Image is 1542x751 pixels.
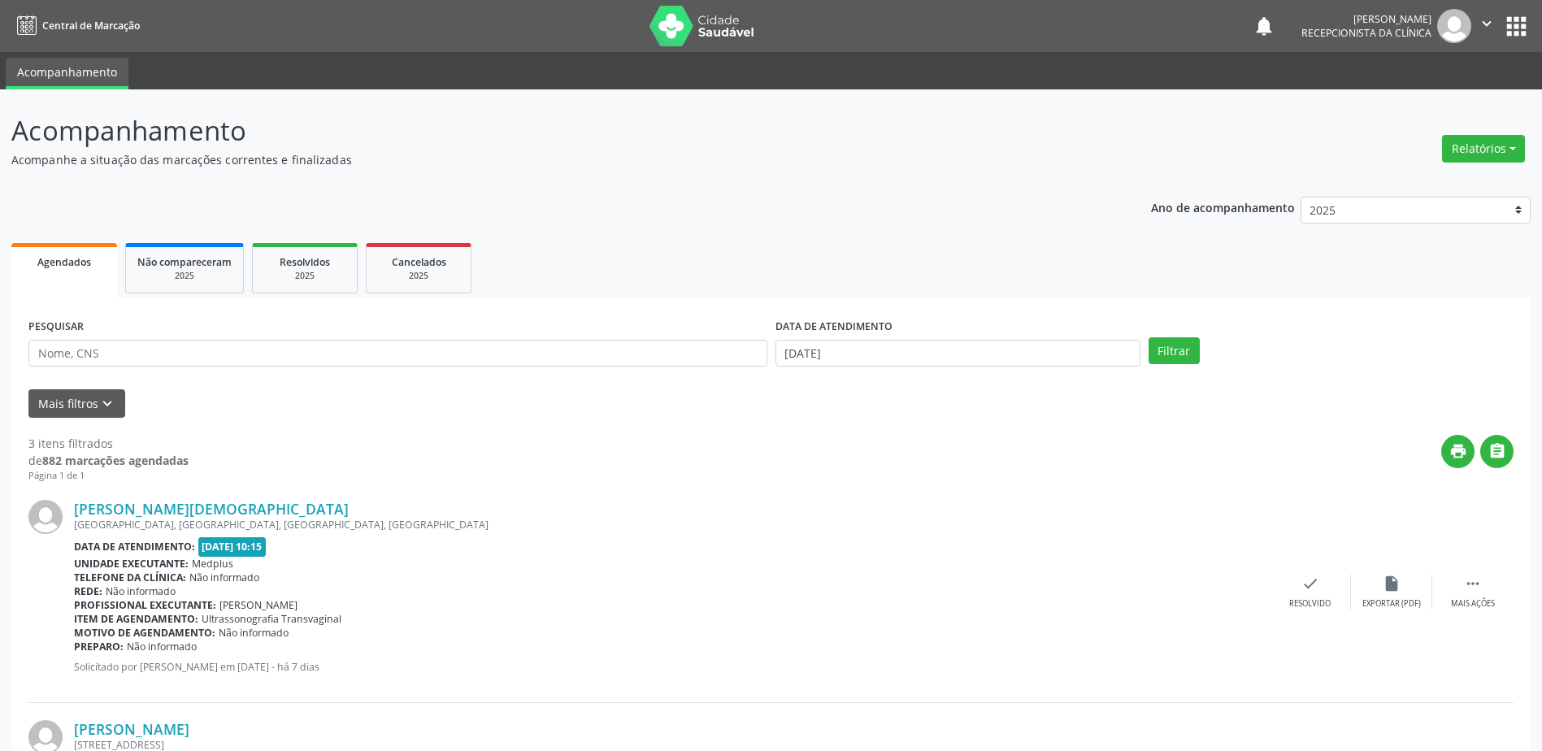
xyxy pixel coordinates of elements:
div: 2025 [378,270,459,282]
b: Unidade executante: [74,557,189,571]
span: Não informado [219,626,289,640]
a: Central de Marcação [11,12,140,39]
b: Preparo: [74,640,124,653]
span: Recepcionista da clínica [1301,26,1431,40]
span: Não compareceram [137,255,232,269]
span: Medplus [192,557,233,571]
div: [PERSON_NAME] [1301,12,1431,26]
img: img [28,500,63,534]
button: Filtrar [1149,337,1200,365]
button: apps [1502,12,1531,41]
i: print [1449,442,1467,460]
img: img [1437,9,1471,43]
span: Resolvidos [280,255,330,269]
i: insert_drive_file [1383,575,1401,593]
b: Telefone da clínica: [74,571,186,584]
input: Nome, CNS [28,340,767,367]
div: Página 1 de 1 [28,469,189,483]
div: 3 itens filtrados [28,435,189,452]
label: PESQUISAR [28,315,84,340]
b: Motivo de agendamento: [74,626,215,640]
span: Não informado [189,571,259,584]
strong: 882 marcações agendadas [42,453,189,468]
button:  [1480,435,1514,468]
button:  [1471,9,1502,43]
span: Central de Marcação [42,19,140,33]
span: Não informado [106,584,176,598]
p: Solicitado por [PERSON_NAME] em [DATE] - há 7 dias [74,660,1270,674]
input: Selecione um intervalo [775,340,1140,367]
a: Acompanhamento [6,58,128,89]
div: 2025 [264,270,345,282]
span: [PERSON_NAME] [219,598,298,612]
button: print [1441,435,1475,468]
b: Data de atendimento: [74,540,195,553]
a: [PERSON_NAME][DEMOGRAPHIC_DATA] [74,500,349,518]
span: Agendados [37,255,91,269]
p: Acompanhe a situação das marcações correntes e finalizadas [11,151,1075,168]
b: Item de agendamento: [74,612,198,626]
span: Não informado [127,640,197,653]
p: Ano de acompanhamento [1151,197,1295,217]
span: Ultrassonografia Transvaginal [202,612,341,626]
b: Rede: [74,584,102,598]
div: [GEOGRAPHIC_DATA], [GEOGRAPHIC_DATA], [GEOGRAPHIC_DATA], [GEOGRAPHIC_DATA] [74,518,1270,532]
i:  [1464,575,1482,593]
p: Acompanhamento [11,111,1075,151]
button: Mais filtroskeyboard_arrow_down [28,389,125,418]
b: Profissional executante: [74,598,216,612]
i:  [1488,442,1506,460]
button: Relatórios [1442,135,1525,163]
div: Mais ações [1451,598,1495,610]
a: [PERSON_NAME] [74,720,189,738]
div: Exportar (PDF) [1362,598,1421,610]
i:  [1478,15,1496,33]
i: check [1301,575,1319,593]
div: de [28,452,189,469]
div: 2025 [137,270,232,282]
div: Resolvido [1289,598,1331,610]
span: Cancelados [392,255,446,269]
i: keyboard_arrow_down [98,395,116,413]
label: DATA DE ATENDIMENTO [775,315,893,340]
button: notifications [1253,15,1275,37]
span: [DATE] 10:15 [198,537,267,556]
